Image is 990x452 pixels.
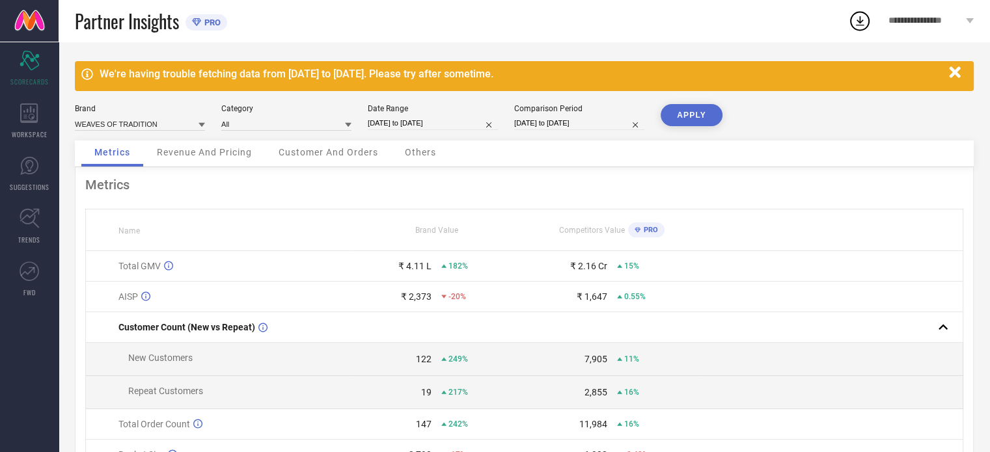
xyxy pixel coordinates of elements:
[514,104,644,113] div: Comparison Period
[10,77,49,86] span: SCORECARDS
[848,9,872,33] div: Open download list
[584,354,607,364] div: 7,905
[514,116,644,130] input: Select comparison period
[661,104,722,126] button: APPLY
[12,129,48,139] span: WORKSPACE
[559,226,625,235] span: Competitors Value
[118,261,161,271] span: Total GMV
[570,261,607,271] div: ₹ 2.16 Cr
[157,147,252,157] span: Revenue And Pricing
[368,104,498,113] div: Date Range
[448,388,468,397] span: 217%
[118,291,138,302] span: AISP
[279,147,378,157] span: Customer And Orders
[118,419,190,429] span: Total Order Count
[415,226,458,235] span: Brand Value
[624,261,639,271] span: 15%
[401,291,432,302] div: ₹ 2,373
[579,419,607,429] div: 11,984
[85,177,963,193] div: Metrics
[421,387,432,397] div: 19
[221,104,351,113] div: Category
[118,226,140,235] span: Name
[448,419,468,429] span: 242%
[416,354,432,364] div: 122
[416,419,432,429] div: 147
[405,147,436,157] span: Others
[75,8,179,34] span: Partner Insights
[448,261,468,271] span: 182%
[128,386,203,396] span: Repeat Customers
[584,387,607,397] div: 2,855
[100,68,942,80] div: We're having trouble fetching data from [DATE] to [DATE]. Please try after sometime.
[640,226,658,234] span: PRO
[368,116,498,130] input: Select date range
[75,104,205,113] div: Brand
[10,182,49,192] span: SUGGESTIONS
[201,18,221,27] span: PRO
[448,354,468,364] span: 249%
[18,235,40,245] span: TRENDS
[624,292,646,301] span: 0.55%
[23,287,36,297] span: FWD
[624,388,639,397] span: 16%
[577,291,607,302] div: ₹ 1,647
[398,261,432,271] div: ₹ 4.11 L
[624,354,639,364] span: 11%
[624,419,639,429] span: 16%
[94,147,130,157] span: Metrics
[118,322,255,332] span: Customer Count (New vs Repeat)
[448,292,466,301] span: -20%
[128,352,193,363] span: New Customers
